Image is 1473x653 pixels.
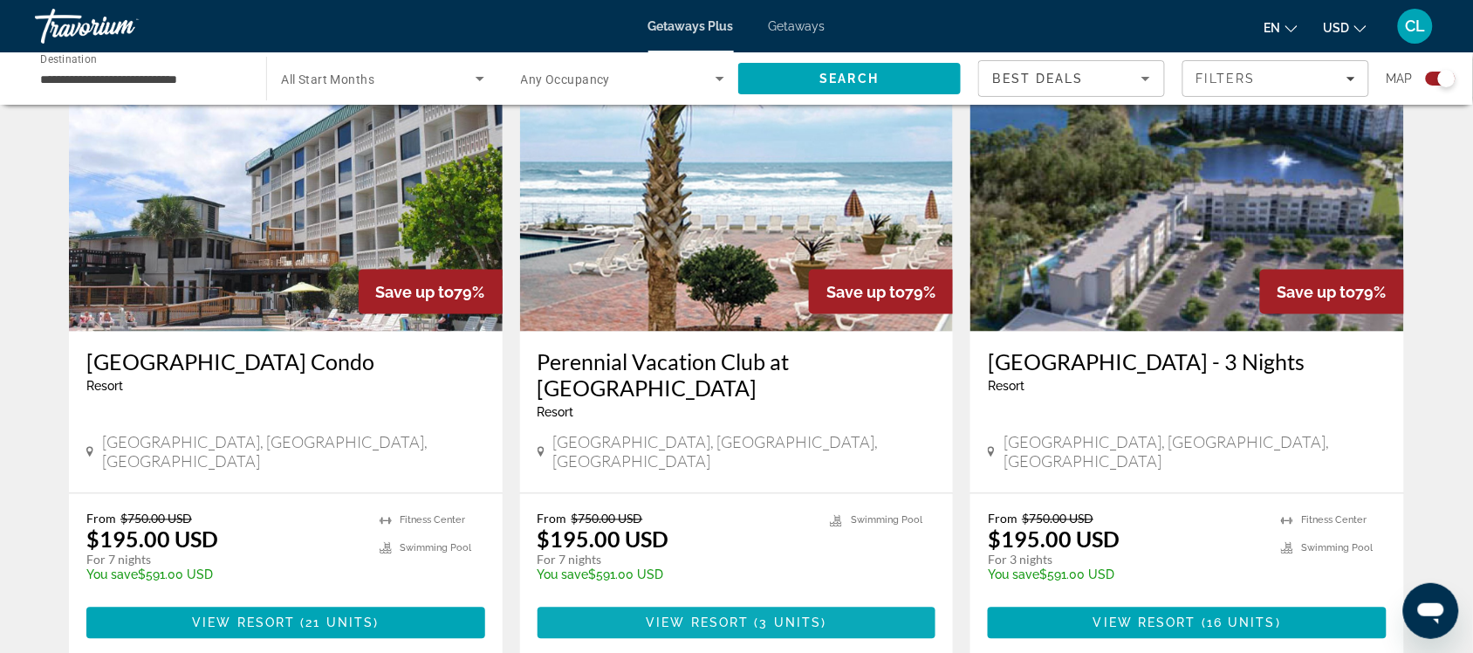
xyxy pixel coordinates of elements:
[281,72,374,86] span: All Start Months
[86,553,362,568] p: For 7 nights
[306,616,374,630] span: 21 units
[988,526,1120,553] p: $195.00 USD
[86,526,218,553] p: $195.00 USD
[1406,17,1426,35] span: CL
[1324,21,1350,35] span: USD
[553,433,936,471] span: [GEOGRAPHIC_DATA], [GEOGRAPHIC_DATA], [GEOGRAPHIC_DATA]
[988,380,1024,394] span: Resort
[1093,616,1196,630] span: View Resort
[769,19,826,33] a: Getaways
[86,568,362,582] p: $591.00 USD
[401,543,472,554] span: Swimming Pool
[538,568,813,582] p: $591.00 USD
[86,380,123,394] span: Resort
[1196,72,1256,86] span: Filters
[1264,21,1281,35] span: en
[988,568,1264,582] p: $591.00 USD
[69,52,503,332] img: Silver Beach Club Resort Condo
[1004,433,1387,471] span: [GEOGRAPHIC_DATA], [GEOGRAPHIC_DATA], [GEOGRAPHIC_DATA]
[86,608,485,639] button: View Resort(21 units)
[538,608,936,639] button: View Resort(3 units)
[809,270,953,314] div: 79%
[102,433,485,471] span: [GEOGRAPHIC_DATA], [GEOGRAPHIC_DATA], [GEOGRAPHIC_DATA]
[538,406,574,420] span: Resort
[538,512,567,526] span: From
[1387,66,1413,91] span: Map
[648,19,734,33] a: Getaways Plus
[851,515,922,526] span: Swimming Pool
[988,553,1264,568] p: For 3 nights
[1302,543,1374,554] span: Swimming Pool
[120,512,192,526] span: $750.00 USD
[359,270,503,314] div: 79%
[40,53,97,65] span: Destination
[521,72,611,86] span: Any Occupancy
[993,68,1150,89] mat-select: Sort by
[401,515,466,526] span: Fitness Center
[86,349,485,375] a: [GEOGRAPHIC_DATA] Condo
[820,72,880,86] span: Search
[86,568,138,582] span: You save
[646,616,749,630] span: View Resort
[988,608,1387,639] button: View Resort(16 units)
[376,283,455,301] span: Save up to
[993,72,1084,86] span: Best Deals
[520,52,954,332] img: Perennial Vacation Club at Daytona Beach
[760,616,822,630] span: 3 units
[572,512,643,526] span: $750.00 USD
[750,616,827,630] span: ( )
[1324,15,1367,40] button: Change currency
[538,568,589,582] span: You save
[1403,583,1459,639] iframe: Bouton de lancement de la fenêtre de messagerie
[1302,515,1367,526] span: Fitness Center
[1182,60,1369,97] button: Filters
[1264,15,1298,40] button: Change language
[86,512,116,526] span: From
[1260,270,1404,314] div: 79%
[970,52,1404,332] img: Grove Resort & Water Park - 3 Nights
[538,526,669,553] p: $195.00 USD
[988,349,1387,375] a: [GEOGRAPHIC_DATA] - 3 Nights
[738,63,961,94] button: Search
[1278,283,1356,301] span: Save up to
[35,3,209,49] a: Travorium
[826,283,905,301] span: Save up to
[1022,512,1093,526] span: $750.00 USD
[295,616,379,630] span: ( )
[1196,616,1281,630] span: ( )
[538,349,936,402] a: Perennial Vacation Club at [GEOGRAPHIC_DATA]
[192,616,295,630] span: View Resort
[538,553,813,568] p: For 7 nights
[1393,8,1438,45] button: User Menu
[988,568,1039,582] span: You save
[988,512,1017,526] span: From
[40,69,243,90] input: Select destination
[1207,616,1276,630] span: 16 units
